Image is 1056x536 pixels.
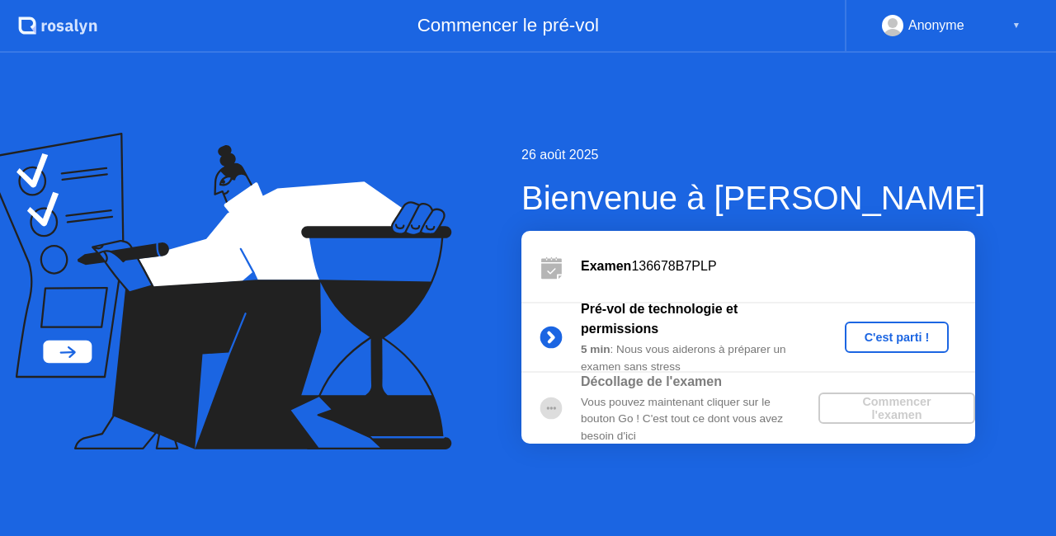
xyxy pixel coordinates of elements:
[1012,15,1021,36] div: ▼
[581,341,818,375] div: : Nous vous aiderons à préparer un examen sans stress
[581,343,610,355] b: 5 min
[581,302,738,336] b: Pré-vol de technologie et permissions
[581,374,722,388] b: Décollage de l'examen
[845,322,950,353] button: C'est parti !
[581,259,631,273] b: Examen
[851,331,943,344] div: C'est parti !
[521,173,985,223] div: Bienvenue à [PERSON_NAME]
[581,394,818,444] div: Vous pouvez maintenant cliquer sur le bouton Go ! C'est tout ce dont vous avez besoin d'ici
[825,395,969,421] div: Commencer l'examen
[581,256,975,276] div: 136678B7PLP
[908,15,964,36] div: Anonyme
[818,393,975,424] button: Commencer l'examen
[521,145,985,165] div: 26 août 2025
